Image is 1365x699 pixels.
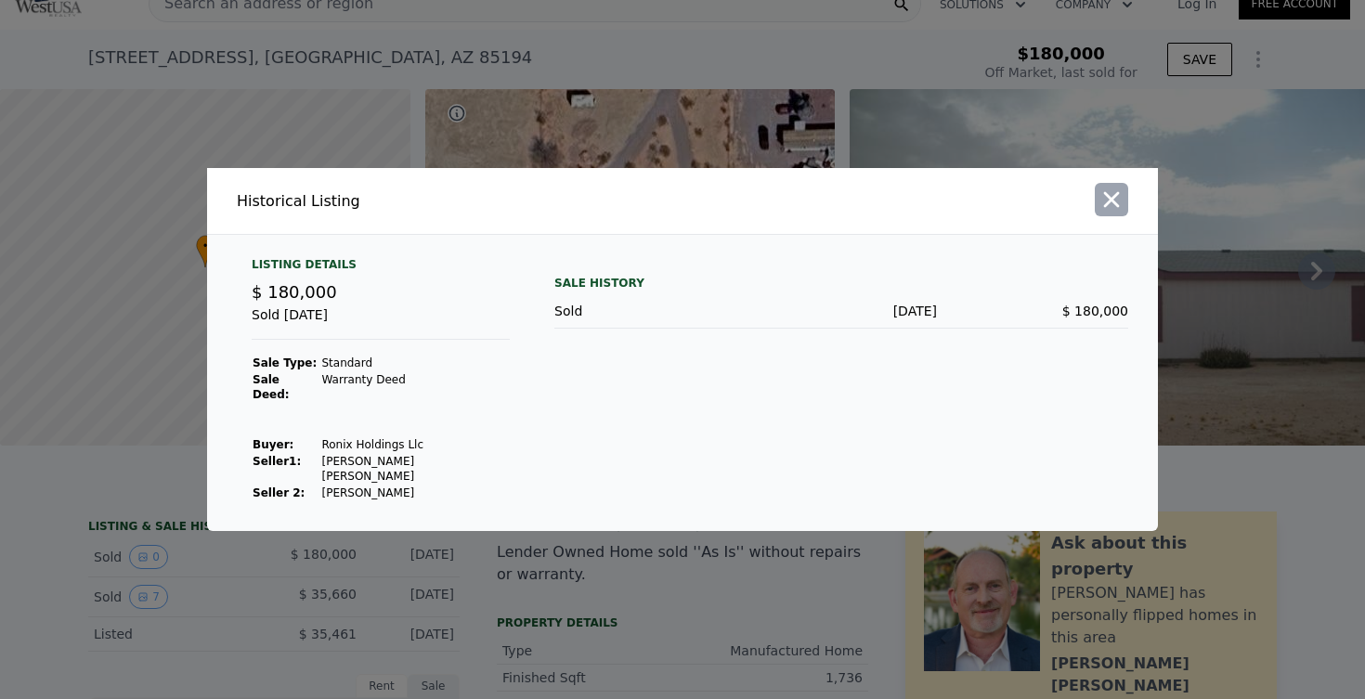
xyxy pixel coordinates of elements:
td: [PERSON_NAME] [320,485,510,501]
strong: Sale Deed: [253,373,290,401]
div: Sale History [554,272,1128,294]
td: Warranty Deed [320,371,510,403]
strong: Seller 1 : [253,455,301,468]
div: [DATE] [746,302,937,320]
span: $ 180,000 [1062,304,1128,318]
strong: Seller 2: [253,486,305,499]
div: Listing Details [252,257,510,279]
span: $ 180,000 [252,282,337,302]
td: [PERSON_NAME] [PERSON_NAME] [320,453,510,485]
div: Historical Listing [237,190,675,213]
td: Ronix Holdings Llc [320,436,510,453]
strong: Sale Type: [253,356,317,369]
div: Sold [554,302,746,320]
td: Standard [320,355,510,371]
strong: Buyer : [253,438,293,451]
div: Sold [DATE] [252,305,510,340]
